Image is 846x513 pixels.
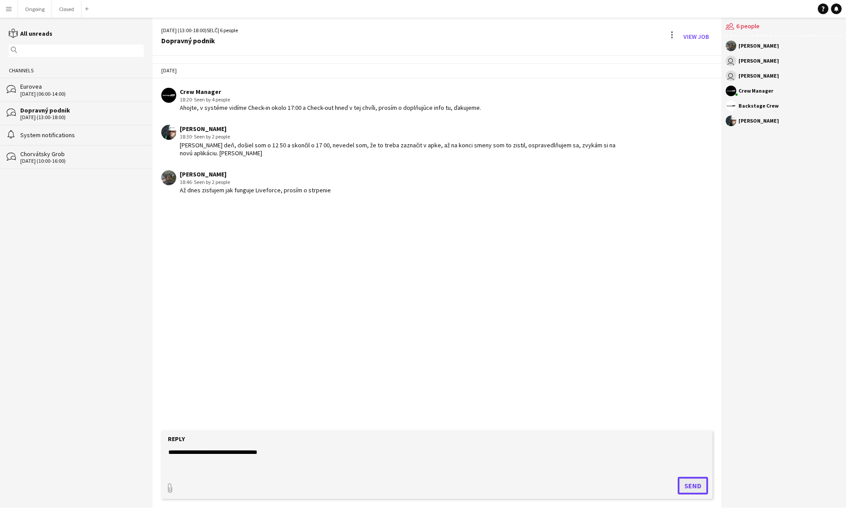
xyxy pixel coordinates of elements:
[152,63,721,78] div: [DATE]
[9,30,52,37] a: All unreads
[180,178,331,186] div: 18:46
[18,0,52,18] button: Ongoing
[192,179,230,185] span: · Seen by 2 people
[20,106,144,114] div: Dopravný podnik
[20,114,144,120] div: [DATE] (13:00-18:00)
[680,30,712,44] a: View Job
[20,158,144,164] div: [DATE] (10:00-16:00)
[20,91,144,97] div: [DATE] (06:00-14:00)
[678,477,708,494] button: Send
[738,118,779,124] div: [PERSON_NAME]
[161,37,238,45] div: Dopravný podnik
[20,131,144,139] div: System notifications
[180,104,481,112] div: Ahojte, v systéme vidíme Check-in okolo 17:00 a Check-out hneď v tej chvíli, prosím o doplňujúce ...
[20,82,144,90] div: Eurovea
[726,18,842,36] div: 6 people
[20,150,144,158] div: Chorvátsky Grob
[180,96,481,104] div: 18:20
[192,96,230,103] span: · Seen by 4 people
[738,103,779,109] div: Backstage Crew
[180,186,331,194] div: Až dnes zisťujem jak funguje Liveforce, prosím o strpenie
[180,133,616,141] div: 18:30
[207,27,218,34] span: SELČ
[192,133,230,140] span: · Seen by 2 people
[180,88,481,96] div: Crew Manager
[180,170,331,178] div: [PERSON_NAME]
[180,141,616,157] div: [PERSON_NAME] deň, došiel som o 12 50 a skončil o 17 00, nevedel som, že to treba zaznačit v apke...
[180,125,616,133] div: [PERSON_NAME]
[738,58,779,64] div: [PERSON_NAME]
[738,73,779,79] div: [PERSON_NAME]
[161,26,238,34] div: [DATE] (13:00-18:00) | 6 people
[738,43,779,49] div: [PERSON_NAME]
[52,0,82,18] button: Closed
[168,435,185,443] label: Reply
[738,88,773,94] div: Crew Manager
